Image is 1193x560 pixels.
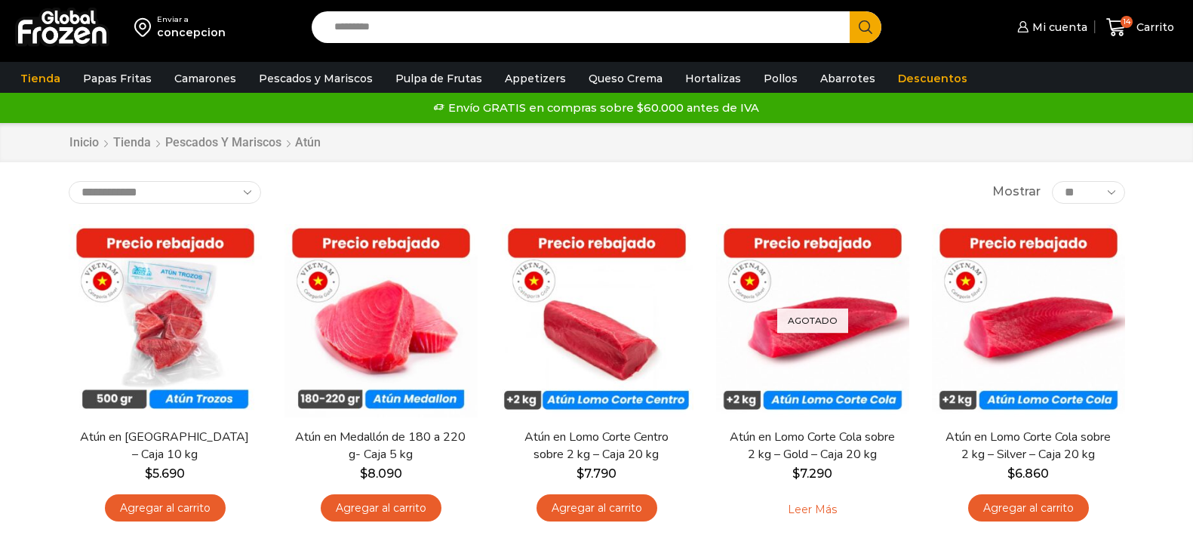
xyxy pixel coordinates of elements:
a: Atún en Lomo Corte Cola sobre 2 kg – Silver – Caja 20 kg [941,429,1115,463]
a: Agregar al carrito: “Atún en Trozos - Caja 10 kg” [105,494,226,522]
a: Pescados y Mariscos [251,64,380,93]
a: Atún en Lomo Corte Centro sobre 2 kg – Caja 20 kg [509,429,683,463]
h1: Atún [295,135,321,149]
div: Enviar a [157,14,226,25]
span: $ [577,466,584,481]
span: $ [360,466,367,481]
img: address-field-icon.svg [134,14,157,40]
a: Atún en [GEOGRAPHIC_DATA] – Caja 10 kg [78,429,251,463]
a: Pulpa de Frutas [388,64,490,93]
a: Atún en Medallón de 180 a 220 g- Caja 5 kg [294,429,467,463]
span: 14 [1121,16,1133,28]
a: Pollos [756,64,805,93]
bdi: 7.290 [792,466,832,481]
a: Agregar al carrito: “Atún en Medallón de 180 a 220 g- Caja 5 kg” [321,494,441,522]
bdi: 7.790 [577,466,616,481]
select: Pedido de la tienda [69,181,261,204]
a: 14 Carrito [1102,10,1178,45]
p: Agotado [777,308,848,333]
a: Appetizers [497,64,573,93]
a: Agregar al carrito: “Atún en Lomo Corte Centro sobre 2 kg - Caja 20 kg” [537,494,657,522]
nav: Breadcrumb [69,134,321,152]
span: $ [792,466,800,481]
span: Mostrar [992,183,1041,201]
a: Abarrotes [813,64,883,93]
span: Mi cuenta [1029,20,1087,35]
a: Agregar al carrito: “Atún en Lomo Corte Cola sobre 2 kg - Silver - Caja 20 kg” [968,494,1089,522]
button: Search button [850,11,881,43]
a: Mi cuenta [1013,12,1087,42]
a: Tienda [112,134,152,152]
bdi: 6.860 [1007,466,1049,481]
bdi: 5.690 [145,466,185,481]
a: Hortalizas [678,64,749,93]
span: $ [1007,466,1015,481]
span: $ [145,466,152,481]
a: Descuentos [890,64,975,93]
a: Tienda [13,64,68,93]
a: Leé más sobre “Atún en Lomo Corte Cola sobre 2 kg - Gold – Caja 20 kg” [764,494,860,526]
a: Queso Crema [581,64,670,93]
a: Atún en Lomo Corte Cola sobre 2 kg – Gold – Caja 20 kg [725,429,899,463]
a: Papas Fritas [75,64,159,93]
a: Inicio [69,134,100,152]
div: concepcion [157,25,226,40]
a: Camarones [167,64,244,93]
a: Pescados y Mariscos [164,134,282,152]
bdi: 8.090 [360,466,402,481]
span: Carrito [1133,20,1174,35]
